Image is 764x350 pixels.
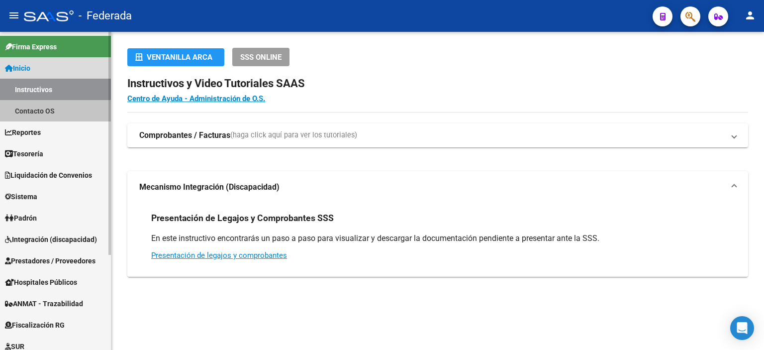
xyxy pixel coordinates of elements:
mat-expansion-panel-header: Comprobantes / Facturas(haga click aquí para ver los tutoriales) [127,123,748,147]
span: Tesorería [5,148,43,159]
p: En este instructivo encontrarás un paso a paso para visualizar y descargar la documentación pendi... [151,233,724,244]
span: Liquidación de Convenios [5,170,92,181]
a: Presentación de legajos y comprobantes [151,251,287,260]
button: Ventanilla ARCA [127,48,224,66]
span: Integración (discapacidad) [5,234,97,245]
div: Mecanismo Integración (Discapacidad) [127,203,748,277]
strong: Mecanismo Integración (Discapacidad) [139,182,280,193]
span: Hospitales Públicos [5,277,77,288]
mat-icon: menu [8,9,20,21]
span: Fiscalización RG [5,320,65,331]
span: Reportes [5,127,41,138]
button: SSS ONLINE [232,48,289,66]
span: Padrón [5,213,37,224]
span: Sistema [5,191,37,202]
span: ANMAT - Trazabilidad [5,298,83,309]
span: Firma Express [5,41,57,52]
strong: Comprobantes / Facturas [139,130,230,141]
a: Centro de Ayuda - Administración de O.S. [127,94,265,103]
h2: Instructivos y Video Tutoriales SAAS [127,74,748,93]
span: SSS ONLINE [240,53,282,62]
mat-expansion-panel-header: Mecanismo Integración (Discapacidad) [127,171,748,203]
div: Ventanilla ARCA [135,48,216,66]
span: (haga click aquí para ver los tutoriales) [230,130,357,141]
h3: Presentación de Legajos y Comprobantes SSS [151,211,334,225]
span: Inicio [5,63,30,74]
div: Open Intercom Messenger [730,316,754,340]
span: Prestadores / Proveedores [5,255,95,266]
mat-icon: person [744,9,756,21]
span: - Federada [79,5,132,27]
